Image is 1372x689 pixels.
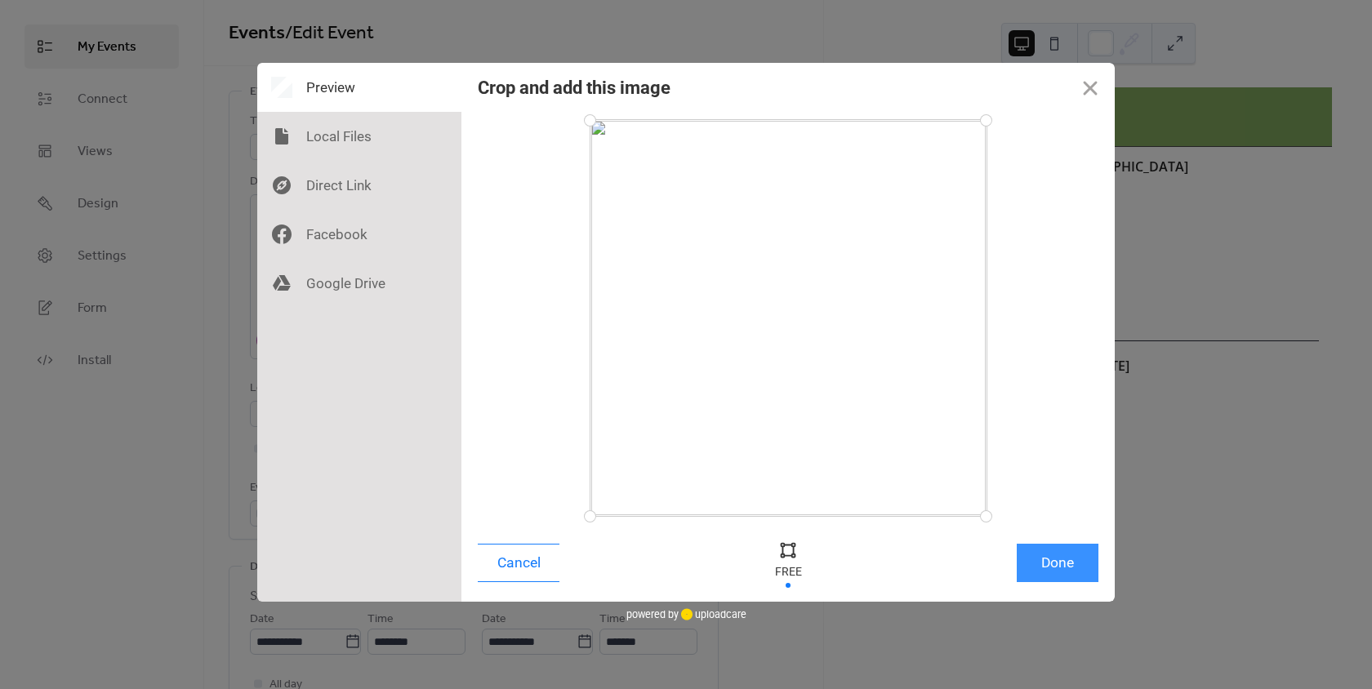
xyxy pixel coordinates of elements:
button: Cancel [478,544,559,582]
div: Direct Link [257,161,461,210]
div: Local Files [257,112,461,161]
a: uploadcare [679,608,746,620]
div: Facebook [257,210,461,259]
div: Crop and add this image [478,78,670,98]
button: Done [1017,544,1098,582]
button: Close [1066,63,1115,112]
div: Google Drive [257,259,461,308]
div: powered by [626,602,746,626]
div: Preview [257,63,461,112]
